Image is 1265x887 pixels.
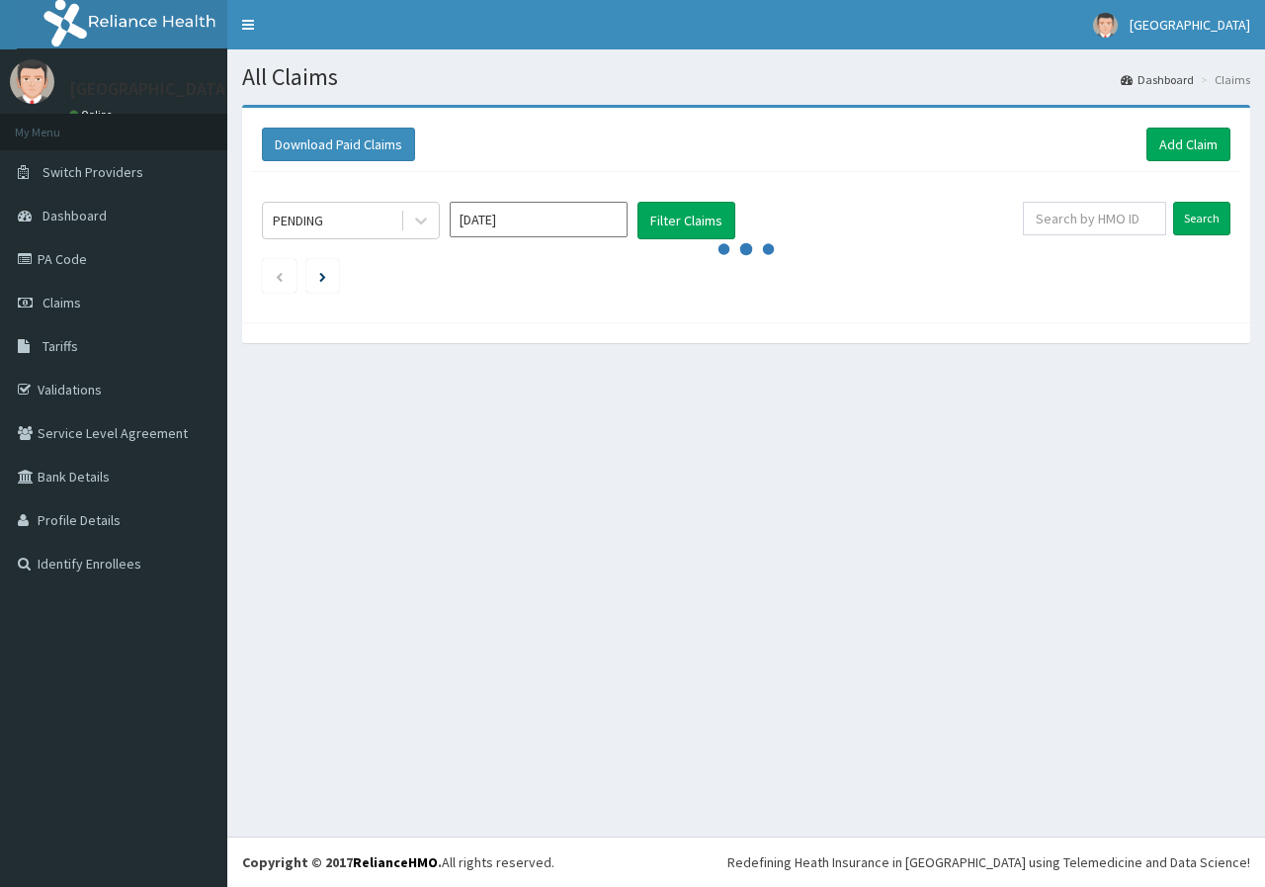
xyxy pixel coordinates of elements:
[227,837,1265,887] footer: All rights reserved.
[42,207,107,224] span: Dashboard
[10,59,54,104] img: User Image
[1093,13,1118,38] img: User Image
[273,211,323,230] div: PENDING
[1130,16,1250,34] span: [GEOGRAPHIC_DATA]
[262,128,415,161] button: Download Paid Claims
[275,267,284,285] a: Previous page
[42,163,143,181] span: Switch Providers
[242,64,1250,90] h1: All Claims
[42,337,78,355] span: Tariffs
[242,853,442,871] strong: Copyright © 2017 .
[637,202,735,239] button: Filter Claims
[1196,71,1250,88] li: Claims
[727,852,1250,872] div: Redefining Heath Insurance in [GEOGRAPHIC_DATA] using Telemedicine and Data Science!
[717,220,776,279] svg: audio-loading
[1173,202,1230,235] input: Search
[1121,71,1194,88] a: Dashboard
[319,267,326,285] a: Next page
[69,80,232,98] p: [GEOGRAPHIC_DATA]
[353,853,438,871] a: RelianceHMO
[450,202,628,237] input: Select Month and Year
[1146,128,1230,161] a: Add Claim
[1023,202,1166,235] input: Search by HMO ID
[42,294,81,311] span: Claims
[69,108,117,122] a: Online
